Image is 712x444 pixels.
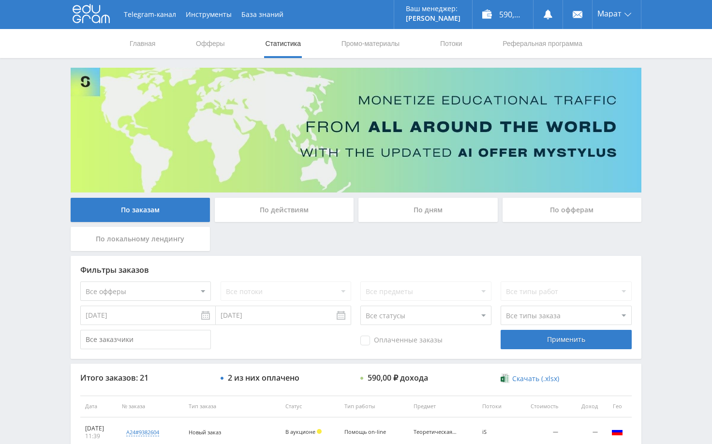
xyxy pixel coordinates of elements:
a: Потоки [439,29,463,58]
a: Скачать (.xlsx) [501,374,559,384]
div: 590,00 ₽ дохода [368,373,428,382]
div: [DATE] [85,425,112,432]
span: Марат [597,10,622,17]
a: Главная [129,29,156,58]
div: По офферам [503,198,642,222]
div: Фильтры заказов [80,266,632,274]
th: Доход [563,396,603,417]
img: Banner [71,68,641,192]
span: Скачать (.xlsx) [512,375,559,383]
th: № заказа [117,396,183,417]
th: Тип работы [340,396,408,417]
input: Все заказчики [80,330,211,349]
th: Тип заказа [184,396,281,417]
span: Холд [317,429,322,434]
img: xlsx [501,373,509,383]
span: Новый заказ [189,429,221,436]
div: iS [482,429,510,435]
span: Оплаченные заказы [360,336,443,345]
th: Предмет [409,396,477,417]
div: Теоретическая механика [414,429,457,435]
p: Ваш менеджер: [406,5,460,13]
a: Промо-материалы [341,29,400,58]
div: 11:39 [85,432,112,440]
p: [PERSON_NAME] [406,15,460,22]
img: rus.png [611,426,623,437]
span: В аукционе [285,428,315,435]
div: По дням [358,198,498,222]
th: Потоки [477,396,515,417]
div: По локальному лендингу [71,227,210,251]
th: Статус [281,396,340,417]
div: Итого заказов: 21 [80,373,211,382]
th: Стоимость [515,396,564,417]
div: По заказам [71,198,210,222]
a: Статистика [264,29,302,58]
a: Офферы [195,29,226,58]
a: Реферальная программа [502,29,583,58]
div: Помощь on-line [344,429,388,435]
div: a24#9382604 [126,429,159,436]
th: Гео [603,396,632,417]
div: По действиям [215,198,354,222]
div: Применить [501,330,631,349]
th: Дата [80,396,117,417]
div: 2 из них оплачено [228,373,299,382]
